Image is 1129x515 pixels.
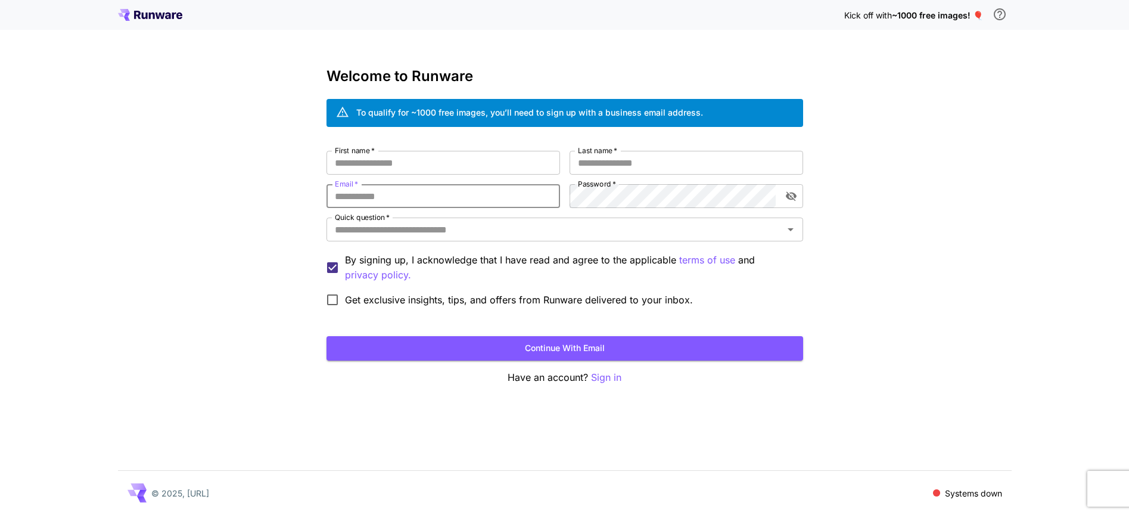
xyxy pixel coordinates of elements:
button: By signing up, I acknowledge that I have read and agree to the applicable terms of use and [345,268,411,283]
h3: Welcome to Runware [326,68,803,85]
label: Quick question [335,212,390,222]
label: Last name [578,145,617,156]
span: Get exclusive insights, tips, and offers from Runware delivered to your inbox. [345,293,693,307]
p: privacy policy. [345,268,411,283]
label: First name [335,145,375,156]
p: Systems down [945,487,1002,500]
label: Password [578,179,616,189]
p: Have an account? [326,370,803,385]
button: By signing up, I acknowledge that I have read and agree to the applicable and privacy policy. [679,253,735,268]
p: By signing up, I acknowledge that I have read and agree to the applicable and [345,253,794,283]
p: © 2025, [URL] [151,487,209,500]
button: In order to qualify for free credit, you need to sign up with a business email address and click ... [988,2,1012,26]
span: Kick off with [844,10,892,20]
p: terms of use [679,253,735,268]
div: To qualify for ~1000 free images, you’ll need to sign up with a business email address. [356,106,703,119]
label: Email [335,179,358,189]
button: Continue with email [326,336,803,361]
button: toggle password visibility [780,185,802,207]
span: ~1000 free images! 🎈 [892,10,983,20]
button: Open [782,221,799,238]
button: Sign in [591,370,621,385]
